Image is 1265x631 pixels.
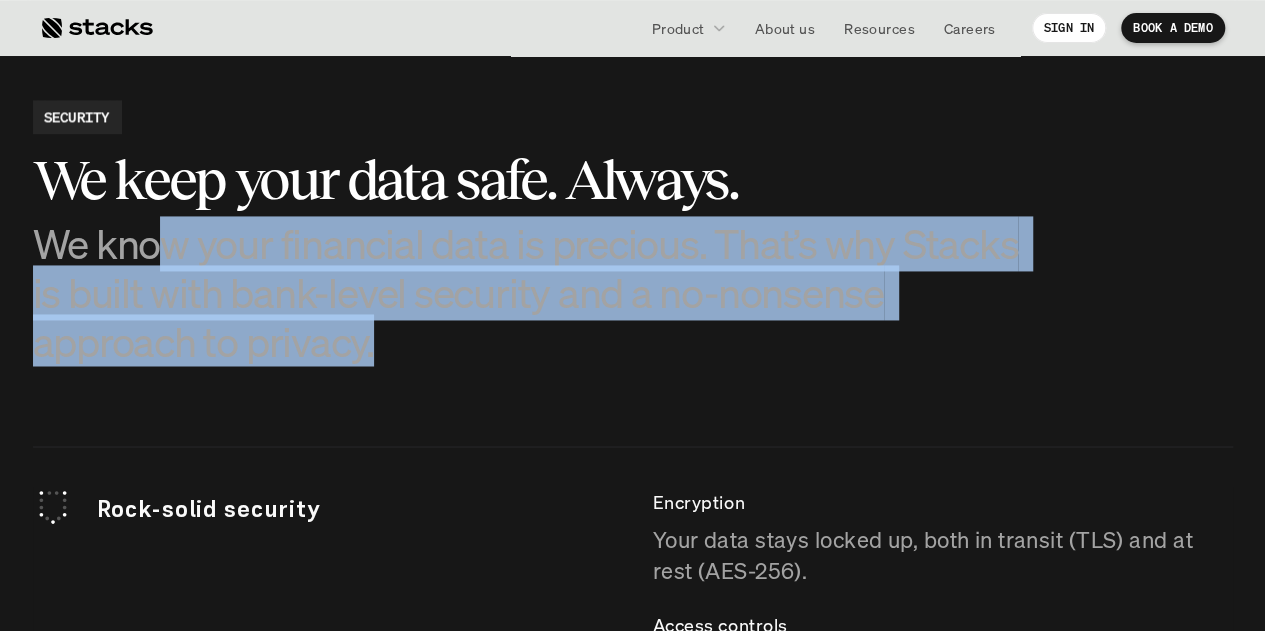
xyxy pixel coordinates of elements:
p: Your data stays locked up, both in transit (TLS) and at rest (AES-256). [653,524,1233,586]
a: BOOK A DEMO [1121,13,1225,43]
a: SIGN IN [1032,13,1107,43]
p: Resources [844,18,915,39]
p: We know your financial data is precious. That’s why Stacks is built with bank-level security and ... [33,219,1033,367]
a: About us [743,10,827,46]
p: BOOK A DEMO [1133,21,1213,35]
a: Careers [932,10,1008,46]
p: SIGN IN [1044,21,1095,35]
p: About us [755,18,815,39]
p: Rock-solid security [97,491,613,525]
p: Encryption [653,487,1233,516]
h2: SECURITY [44,106,110,127]
a: Resources [832,10,927,46]
h3: We keep your data safe. Always. [33,149,1033,211]
a: Privacy Policy [236,381,324,395]
p: Product [652,18,705,39]
p: Careers [944,18,996,39]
